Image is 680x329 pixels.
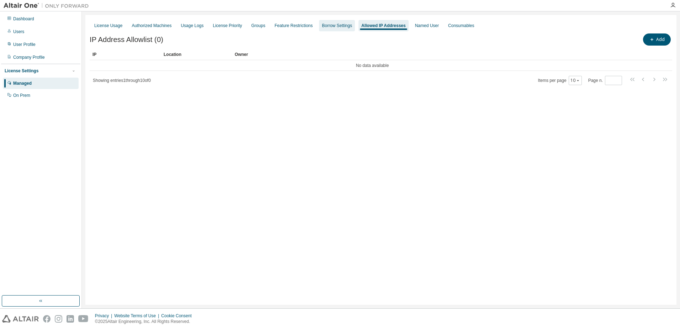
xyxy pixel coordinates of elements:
[92,49,158,60] div: IP
[90,60,655,71] td: No data available
[13,16,34,22] div: Dashboard
[13,29,24,35] div: Users
[13,42,36,47] div: User Profile
[95,313,114,319] div: Privacy
[164,49,229,60] div: Location
[322,23,352,28] div: Borrow Settings
[2,315,39,323] img: altair_logo.svg
[13,80,32,86] div: Managed
[213,23,242,28] div: License Priority
[93,78,151,83] span: Showing entries 1 through 10 of 0
[235,49,652,60] div: Owner
[13,93,30,98] div: On Prem
[275,23,313,28] div: Feature Restrictions
[114,313,161,319] div: Website Terms of Use
[538,76,582,85] span: Items per page
[94,23,122,28] div: License Usage
[361,23,406,28] div: Allowed IP Addresses
[5,68,38,74] div: License Settings
[4,2,92,9] img: Altair One
[588,76,622,85] span: Page n.
[643,33,671,46] button: Add
[570,78,580,83] button: 10
[251,23,265,28] div: Groups
[448,23,474,28] div: Consumables
[90,36,163,44] span: IP Address Allowlist (0)
[43,315,51,323] img: facebook.svg
[95,319,196,325] p: © 2025 Altair Engineering, Inc. All Rights Reserved.
[67,315,74,323] img: linkedin.svg
[55,315,62,323] img: instagram.svg
[13,54,45,60] div: Company Profile
[415,23,439,28] div: Named User
[78,315,89,323] img: youtube.svg
[132,23,171,28] div: Authorized Machines
[161,313,196,319] div: Cookie Consent
[181,23,203,28] div: Usage Logs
